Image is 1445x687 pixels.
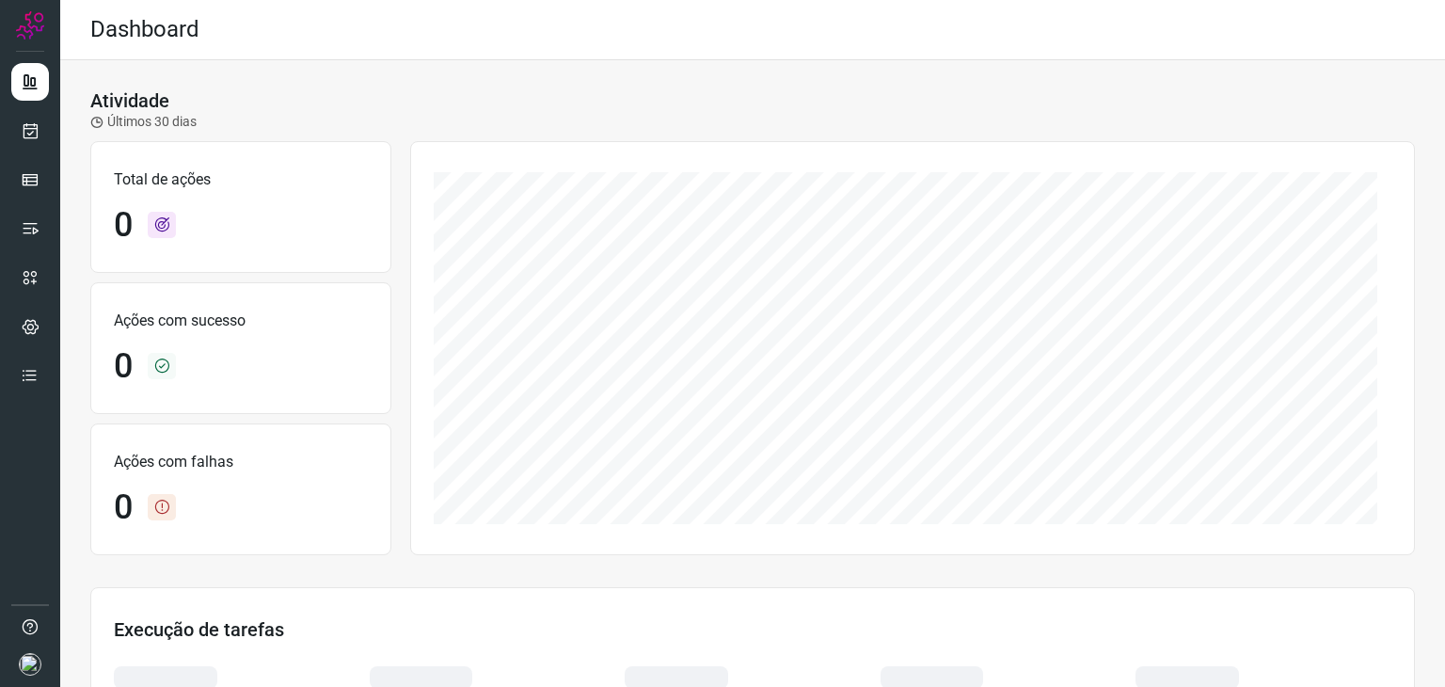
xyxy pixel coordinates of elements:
h3: Atividade [90,89,169,112]
h3: Execução de tarefas [114,618,1391,641]
h1: 0 [114,205,133,246]
p: Total de ações [114,168,368,191]
h1: 0 [114,487,133,528]
h1: 0 [114,346,133,387]
h2: Dashboard [90,16,199,43]
p: Últimos 30 dias [90,112,197,132]
p: Ações com falhas [114,451,368,473]
p: Ações com sucesso [114,310,368,332]
img: Logo [16,11,44,40]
